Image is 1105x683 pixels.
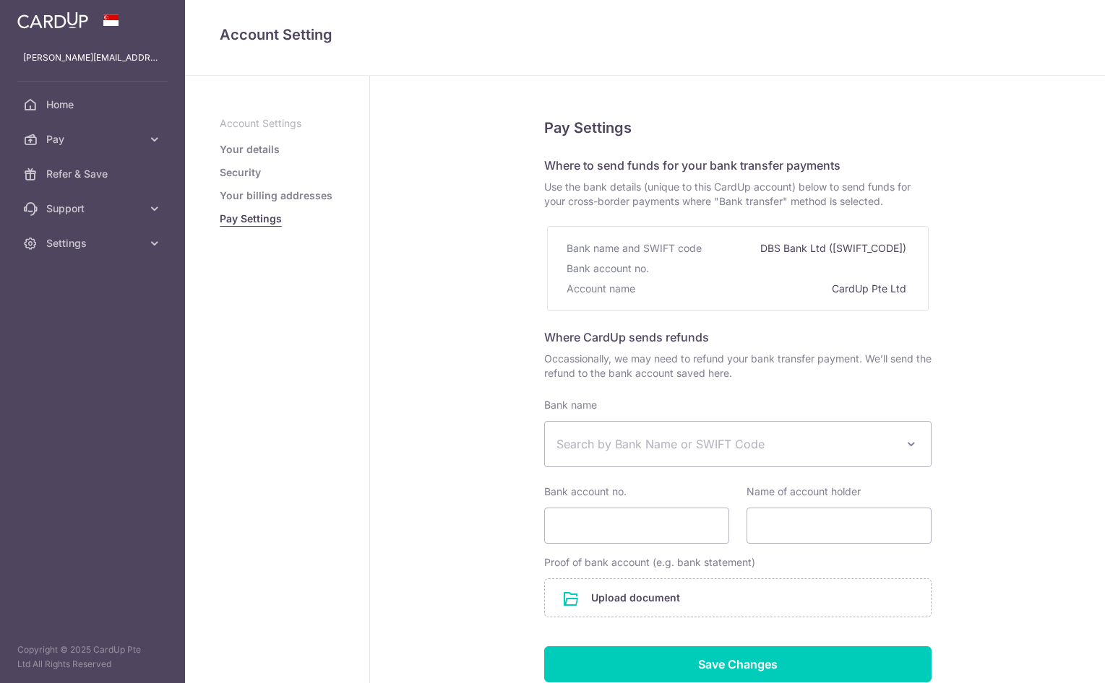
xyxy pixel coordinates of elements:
[544,158,840,173] span: Where to send funds for your bank transfer payments
[544,330,709,344] span: Where CardUp sends refunds
[832,279,909,299] div: CardUp Pte Ltd
[544,484,627,499] label: Bank account no.
[220,26,332,43] span: translation missing: en.refund_bank_accounts.show.title.account_setting
[544,398,597,412] label: Bank name
[46,201,142,216] span: Support
[220,116,335,131] p: Account Settings
[46,236,142,251] span: Settings
[567,258,652,279] div: Bank account no.
[544,116,932,139] h5: Pay Settings
[46,97,142,112] span: Home
[220,142,280,157] a: Your details
[556,435,896,453] span: Search by Bank Name or SWIFT Code
[46,132,142,147] span: Pay
[220,188,332,203] a: Your billing addresses
[544,352,932,380] span: Occassionally, we may need to refund your bank transfer payment. We’ll send the refund to the ban...
[760,238,909,258] div: DBS Bank Ltd ([SWIFT_CODE])
[17,12,88,29] img: CardUp
[220,165,261,180] a: Security
[567,238,705,258] div: Bank name and SWIFT code
[220,212,282,226] a: Pay Settings
[567,279,638,299] div: Account name
[544,555,755,570] label: Proof of bank account (e.g. bank statement)
[544,646,932,682] input: Save Changes
[544,180,932,209] span: Use the bank details (unique to this CardUp account) below to send funds for your cross-border pa...
[23,51,162,65] p: [PERSON_NAME][EMAIL_ADDRESS][PERSON_NAME][DOMAIN_NAME]
[46,167,142,181] span: Refer & Save
[544,578,932,617] div: Upload document
[747,484,861,499] label: Name of account holder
